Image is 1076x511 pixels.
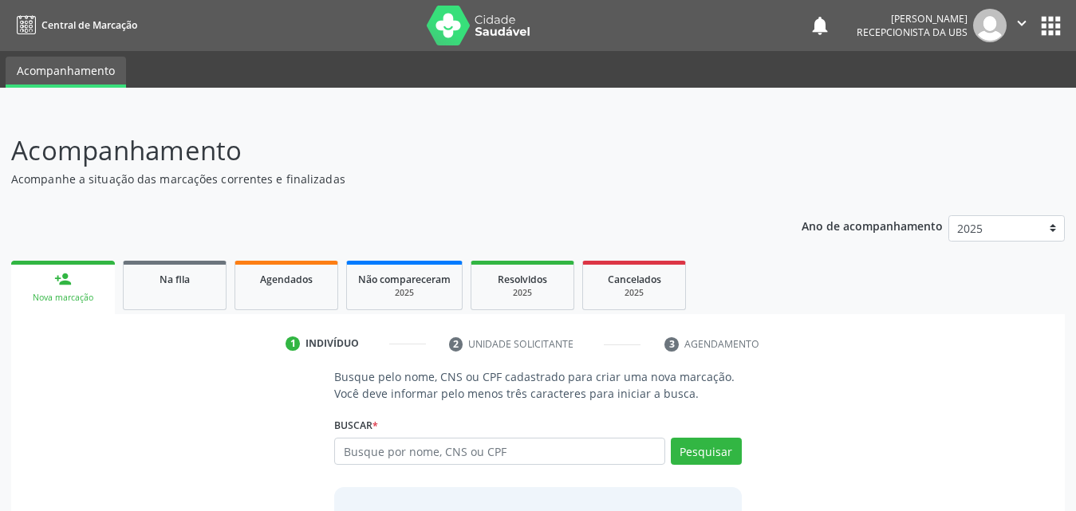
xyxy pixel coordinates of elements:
div: 1 [286,336,300,351]
p: Busque pelo nome, CNS ou CPF cadastrado para criar uma nova marcação. Você deve informar pelo men... [334,368,742,402]
div: [PERSON_NAME] [857,12,968,26]
button:  [1007,9,1037,42]
span: Recepcionista da UBS [857,26,968,39]
div: 2025 [358,287,451,299]
i:  [1013,14,1031,32]
span: Agendados [260,273,313,286]
label: Buscar [334,413,378,438]
span: Resolvidos [498,273,547,286]
button: Pesquisar [671,438,742,465]
button: notifications [809,14,831,37]
p: Acompanhamento [11,131,749,171]
img: img [973,9,1007,42]
p: Ano de acompanhamento [802,215,943,235]
span: Central de Marcação [41,18,137,32]
span: Na fila [160,273,190,286]
a: Central de Marcação [11,12,137,38]
a: Acompanhamento [6,57,126,88]
div: Nova marcação [22,292,104,304]
button: apps [1037,12,1065,40]
span: Não compareceram [358,273,451,286]
div: 2025 [483,287,562,299]
div: 2025 [594,287,674,299]
span: Cancelados [608,273,661,286]
p: Acompanhe a situação das marcações correntes e finalizadas [11,171,749,187]
input: Busque por nome, CNS ou CPF [334,438,665,465]
div: person_add [54,270,72,288]
div: Indivíduo [305,336,359,351]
